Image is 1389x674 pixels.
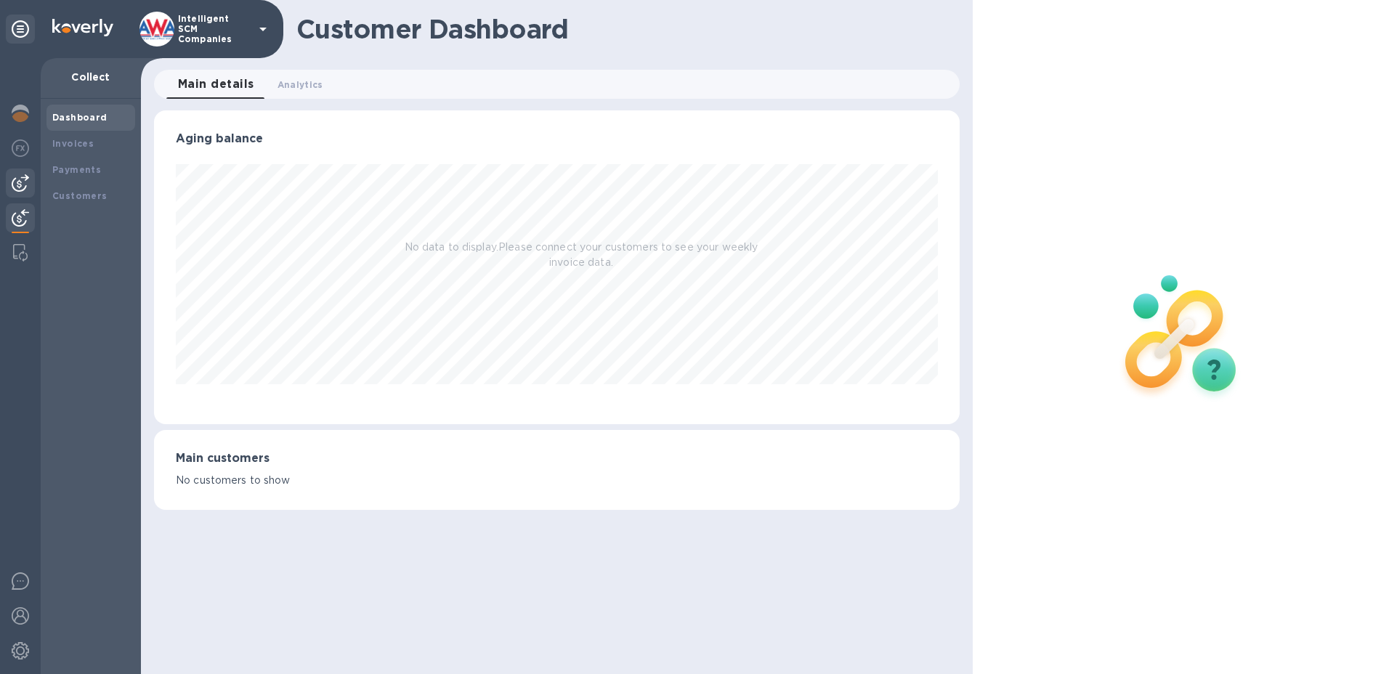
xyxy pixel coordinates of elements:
[52,190,108,201] b: Customers
[178,74,254,94] span: Main details
[278,77,323,92] span: Analytics
[176,473,938,488] p: No customers to show
[176,452,938,466] h3: Main customers
[52,112,108,123] b: Dashboard
[52,19,113,36] img: Logo
[296,14,949,44] h1: Customer Dashboard
[178,14,251,44] p: Intelligent SCM Companies
[12,139,29,157] img: Foreign exchange
[52,138,94,149] b: Invoices
[6,15,35,44] div: Unpin categories
[176,132,938,146] h3: Aging balance
[52,70,129,84] p: Collect
[52,164,101,175] b: Payments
